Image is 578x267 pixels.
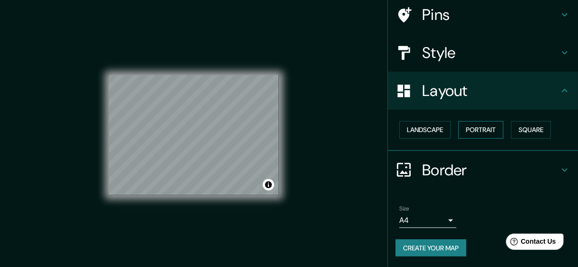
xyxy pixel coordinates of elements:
div: A4 [399,213,456,228]
button: Toggle attribution [263,179,274,191]
div: Style [388,34,578,72]
div: Border [388,151,578,189]
h4: Layout [422,81,559,100]
canvas: Map [109,75,279,195]
button: Create your map [395,239,466,257]
iframe: Help widget launcher [493,230,568,257]
label: Size [399,204,409,212]
button: Landscape [399,121,451,139]
h4: Border [422,161,559,180]
h4: Style [422,43,559,62]
h4: Pins [422,5,559,24]
div: Layout [388,72,578,110]
button: Portrait [458,121,503,139]
button: Square [511,121,551,139]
